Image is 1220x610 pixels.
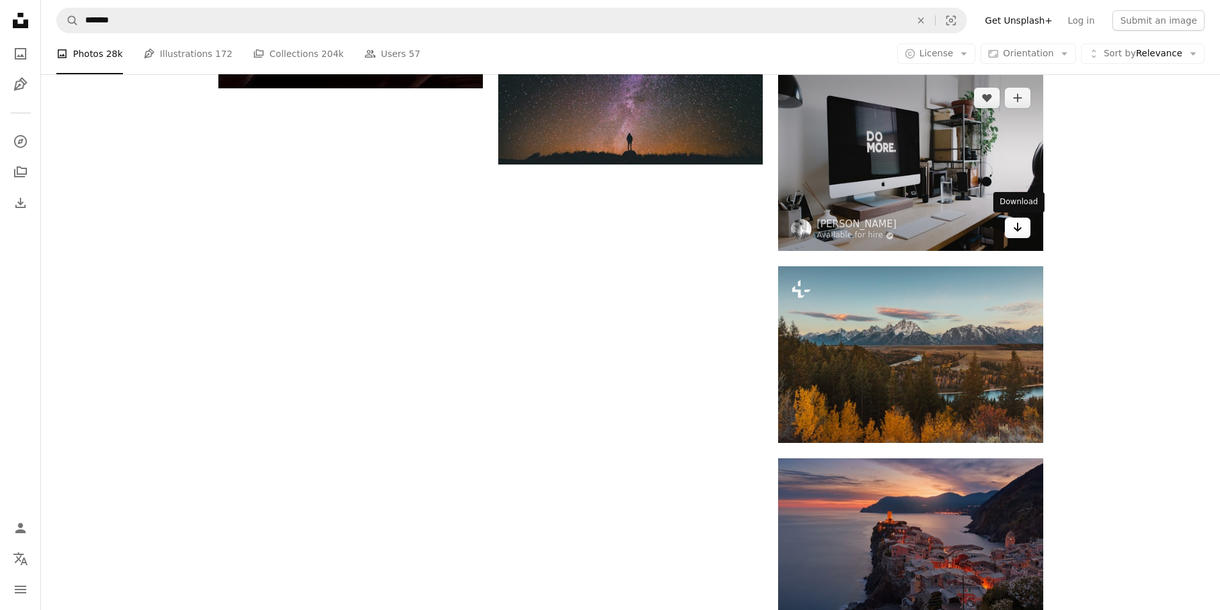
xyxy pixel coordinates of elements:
img: silhouette of man standing on rock while looking in sky [498,28,763,165]
button: Visual search [936,8,966,33]
a: Download History [8,190,33,216]
a: Available for hire [817,230,897,241]
a: Users 57 [364,33,421,74]
a: Explore [8,129,33,154]
img: silver iMac with keyboard and trackpad inside room [778,75,1043,251]
form: Find visuals sitewide [56,8,967,33]
a: silver iMac with keyboard and trackpad inside room [778,157,1043,168]
span: License [920,48,954,58]
a: silhouette of man standing on rock while looking in sky [498,90,763,101]
a: Download [1005,218,1030,238]
button: Orientation [980,44,1076,64]
a: Collections 204k [253,33,344,74]
button: Menu [8,577,33,602]
img: Go to Carl Heyerdahl's profile [791,219,811,239]
a: a river running through a lush green forest [778,349,1043,360]
span: 172 [215,47,232,61]
a: Get Unsplash+ [977,10,1060,31]
span: 57 [409,47,420,61]
a: Log in / Sign up [8,515,33,541]
a: Home — Unsplash [8,8,33,36]
button: Like [974,88,1000,108]
button: Add to Collection [1005,88,1030,108]
a: Illustrations [8,72,33,97]
span: Relevance [1103,47,1182,60]
a: Collections [8,159,33,185]
a: aerial view of village on mountain cliff during orange sunset [778,540,1043,552]
a: Log in [1060,10,1102,31]
button: Language [8,546,33,572]
span: Orientation [1003,48,1053,58]
span: 204k [321,47,344,61]
button: Clear [907,8,935,33]
button: Submit an image [1112,10,1205,31]
a: [PERSON_NAME] [817,218,897,230]
span: Sort by [1103,48,1135,58]
div: Download [993,192,1045,213]
a: Illustrations 172 [143,33,232,74]
img: a river running through a lush green forest [778,266,1043,442]
button: Search Unsplash [57,8,79,33]
button: Sort byRelevance [1081,44,1205,64]
a: Photos [8,41,33,67]
button: License [897,44,976,64]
